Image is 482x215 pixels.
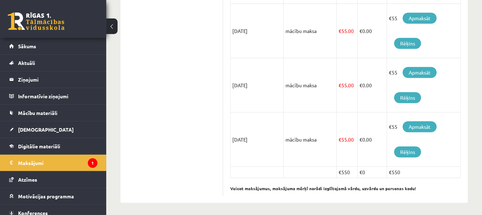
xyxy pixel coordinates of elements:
td: €55 [387,58,461,112]
td: €55 [387,4,461,58]
span: Digitālie materiāli [18,143,60,149]
span: € [359,28,362,34]
td: 55.00 [337,112,358,167]
td: [DATE] [231,112,284,167]
span: € [359,82,362,88]
a: Apmaksāt [403,121,437,132]
a: Informatīvie ziņojumi [9,88,97,104]
span: Sākums [18,43,36,49]
td: mācību maksa [284,58,337,112]
span: Aktuāli [18,60,35,66]
a: Rēķins [394,38,421,49]
a: Rēķins [394,92,421,103]
td: €550 [387,167,461,178]
td: 0.00 [358,58,387,112]
span: € [339,82,341,88]
a: Sākums [9,38,97,54]
span: € [359,136,362,143]
span: € [339,28,341,34]
td: €55 [387,112,461,167]
legend: Informatīvie ziņojumi [18,88,97,104]
a: Rēķins [394,147,421,158]
a: Ziņojumi [9,71,97,88]
td: €0 [358,167,387,178]
a: Digitālie materiāli [9,138,97,154]
span: Motivācijas programma [18,193,74,199]
td: mācību maksa [284,112,337,167]
a: Mācību materiāli [9,105,97,121]
b: Veicot maksājumus, maksājuma mērķī norādi izglītojamā vārdu, uzvārdu un personas kodu! [230,186,416,191]
a: Motivācijas programma [9,188,97,204]
td: [DATE] [231,58,284,112]
td: 0.00 [358,4,387,58]
td: €550 [337,167,358,178]
span: € [339,136,341,143]
td: 55.00 [337,4,358,58]
span: Atzīmes [18,176,37,183]
a: Rīgas 1. Tālmācības vidusskola [8,12,64,30]
i: 1 [88,158,97,168]
td: [DATE] [231,4,284,58]
a: Maksājumi1 [9,155,97,171]
a: [DEMOGRAPHIC_DATA] [9,121,97,138]
legend: Ziņojumi [18,71,97,88]
a: Apmaksāt [403,13,437,24]
td: 55.00 [337,58,358,112]
legend: Maksājumi [18,155,97,171]
span: Mācību materiāli [18,110,57,116]
a: Apmaksāt [403,67,437,78]
a: Aktuāli [9,55,97,71]
a: Atzīmes [9,171,97,188]
span: [DEMOGRAPHIC_DATA] [18,126,74,133]
td: mācību maksa [284,4,337,58]
td: 0.00 [358,112,387,167]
